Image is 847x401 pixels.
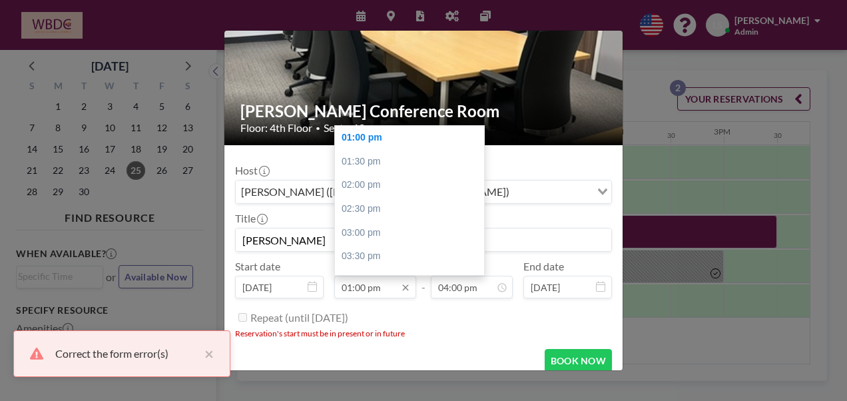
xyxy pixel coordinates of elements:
[335,197,491,221] div: 02:30 pm
[235,328,612,338] li: Reservation's start must be in present or in future
[335,221,491,245] div: 03:00 pm
[238,183,512,200] span: [PERSON_NAME] ([EMAIL_ADDRESS][DOMAIN_NAME])
[335,244,491,268] div: 03:30 pm
[198,346,214,362] button: close
[55,346,198,362] div: Correct the form error(s)
[240,121,312,135] span: Floor: 4th Floor
[235,260,280,273] label: Start date
[324,121,365,135] span: Seats: 10
[335,150,491,174] div: 01:30 pm
[236,228,611,251] input: LaMonica's reservation
[523,260,564,273] label: End date
[235,164,268,177] label: Host
[422,264,425,294] span: -
[513,183,589,200] input: Search for option
[316,123,320,133] span: •
[236,181,611,203] div: Search for option
[250,311,348,324] label: Repeat (until [DATE])
[240,101,608,121] h2: [PERSON_NAME] Conference Room
[335,173,491,197] div: 02:00 pm
[335,126,491,150] div: 01:00 pm
[235,212,266,225] label: Title
[335,268,491,292] div: 04:00 pm
[545,349,612,372] button: BOOK NOW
